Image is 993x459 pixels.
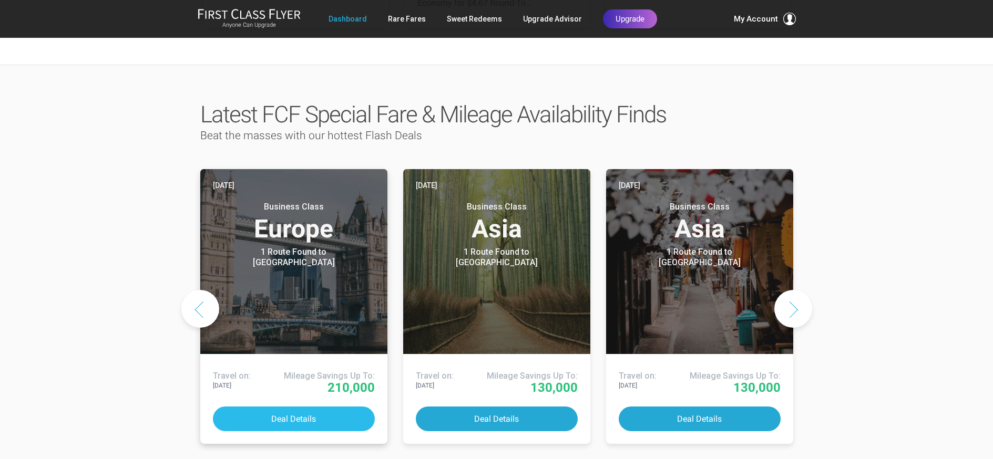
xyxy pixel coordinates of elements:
[606,169,793,444] a: [DATE] Business ClassAsia 1 Route Found to [GEOGRAPHIC_DATA] Use These Miles / Points: Travel on:...
[200,101,666,128] span: Latest FCF Special Fare & Mileage Availability Finds
[774,290,812,328] button: Next slide
[603,9,657,28] a: Upgrade
[416,406,578,431] button: Deal Details
[388,9,426,28] a: Rare Fares
[431,247,562,268] div: 1 Route Found to [GEOGRAPHIC_DATA]
[523,9,582,28] a: Upgrade Advisor
[734,13,778,25] span: My Account
[734,13,796,25] button: My Account
[619,180,640,191] time: [DATE]
[634,202,765,212] small: Business Class
[431,202,562,212] small: Business Class
[213,406,375,431] button: Deal Details
[198,8,301,29] a: First Class FlyerAnyone Can Upgrade
[619,406,781,431] button: Deal Details
[416,202,578,242] h3: Asia
[213,180,234,191] time: [DATE]
[403,169,590,444] a: [DATE] Business ClassAsia 1 Route Found to [GEOGRAPHIC_DATA] Use These Miles / Points: Travel on:...
[198,22,301,29] small: Anyone Can Upgrade
[228,247,360,268] div: 1 Route Found to [GEOGRAPHIC_DATA]
[228,202,360,212] small: Business Class
[619,202,781,242] h3: Asia
[416,180,437,191] time: [DATE]
[447,9,502,28] a: Sweet Redeems
[213,202,375,242] h3: Europe
[200,169,387,444] a: [DATE] Business ClassEurope 1 Route Found to [GEOGRAPHIC_DATA] Use These Miles / Points: Travel o...
[200,129,422,142] span: Beat the masses with our hottest Flash Deals
[198,8,301,19] img: First Class Flyer
[329,9,367,28] a: Dashboard
[634,247,765,268] div: 1 Route Found to [GEOGRAPHIC_DATA]
[181,290,219,328] button: Previous slide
